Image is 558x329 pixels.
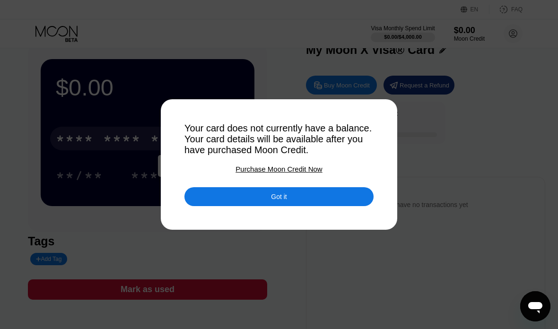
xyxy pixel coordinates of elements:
iframe: Button to launch messaging window [520,291,550,321]
div: Got it [184,187,374,206]
div: Purchase Moon Credit Now [235,165,322,173]
div: Your card does not currently have a balance. Your card details will be available after you have p... [184,123,374,156]
div: Got it [271,192,287,201]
